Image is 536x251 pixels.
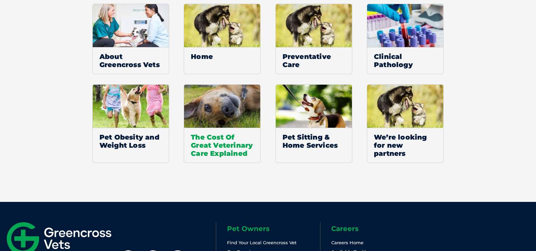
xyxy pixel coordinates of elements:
[227,225,320,232] h6: Pet Owners
[93,128,169,154] span: Pet Obesity and Weight Loss
[331,225,425,232] h6: Careers
[276,4,352,47] img: Default Thumbnail
[367,85,444,128] img: Default Thumbnail
[331,240,363,245] a: Careers Home
[275,4,352,74] a: Default ThumbnailPreventative Care
[227,240,296,245] a: Find Your Local Greencross Vet
[184,4,261,74] a: Default ThumbnailHome
[367,47,443,74] span: Clinical Pathology
[184,84,261,163] a: The Cost Of Great Veterinary Care Explained
[92,84,169,163] a: Pet Obesity and Weight Loss
[276,128,352,154] span: Pet Sitting & Home Services
[367,128,443,163] span: We’re looking for new partners
[275,84,352,163] a: Pet Sitting & Home Services
[184,4,261,47] img: Default Thumbnail
[276,47,352,74] span: Preventative Care
[93,47,169,74] span: About Greencross Vets
[184,47,260,66] span: Home
[367,4,443,47] img: Clinical-Pathology
[367,4,444,74] a: Clinical Pathology
[367,84,444,163] a: Default ThumbnailWe’re looking for new partners
[184,128,260,163] span: The Cost Of Great Veterinary Care Explained
[92,4,169,74] a: About Greencross Vets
